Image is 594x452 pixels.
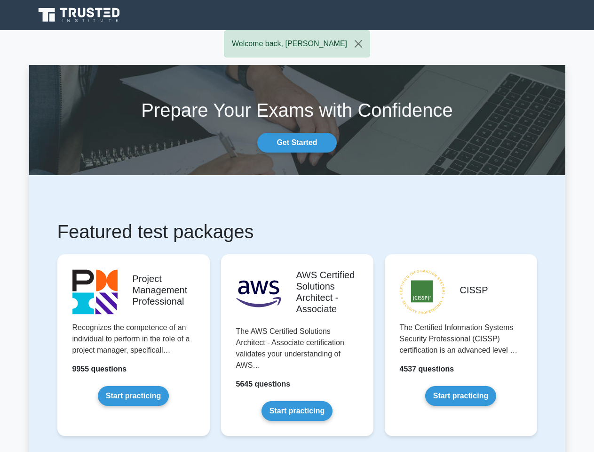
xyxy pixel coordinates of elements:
div: Welcome back, [PERSON_NAME] [224,30,370,57]
button: Close [347,31,370,57]
a: Start practicing [98,386,169,406]
a: Get Started [257,133,336,153]
h1: Prepare Your Exams with Confidence [29,99,565,121]
a: Start practicing [261,401,333,421]
a: Start practicing [425,386,496,406]
h1: Featured test packages [57,220,537,243]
